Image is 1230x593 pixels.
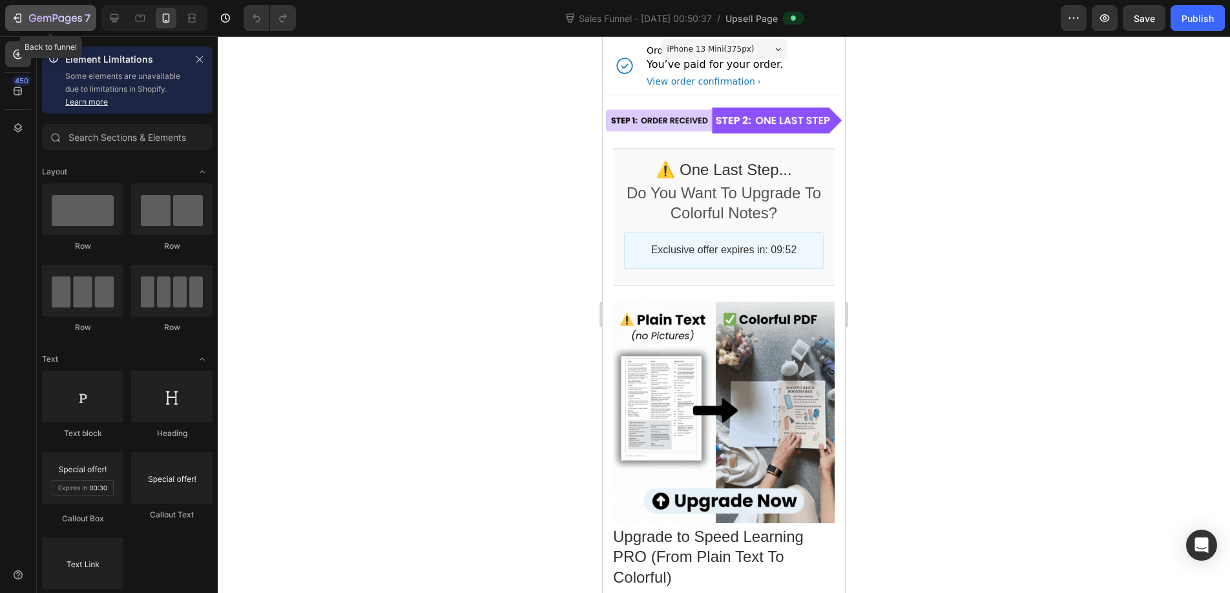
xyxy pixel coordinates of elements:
[65,70,187,109] p: Some elements are unavailable due to limitations in Shopify.
[1171,5,1225,31] button: Publish
[725,12,778,25] span: Upsell Page
[65,52,187,67] p: Element Limitations
[5,5,96,31] button: 7
[85,10,90,26] p: 7
[42,353,58,365] span: Text
[603,36,845,593] iframe: Design area
[12,76,31,86] div: 450
[1182,12,1214,25] div: Publish
[42,322,123,333] div: Row
[131,322,213,333] div: Row
[42,166,67,178] span: Layout
[244,5,296,31] div: Undo/Redo
[42,240,123,252] div: Row
[42,124,213,150] input: Search Sections & Elements
[192,161,213,182] span: Toggle open
[65,97,108,107] a: Learn more
[131,240,213,252] div: Row
[1123,5,1165,31] button: Save
[576,12,714,25] span: Sales Funnel - [DATE] 00:50:37
[1186,530,1217,561] div: Open Intercom Messenger
[192,349,213,369] span: Toggle open
[42,513,123,525] div: Callout Box
[1134,13,1155,24] span: Save
[131,509,213,521] div: Callout Text
[717,12,720,25] span: /
[131,428,213,439] div: Heading
[42,428,123,439] div: Text block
